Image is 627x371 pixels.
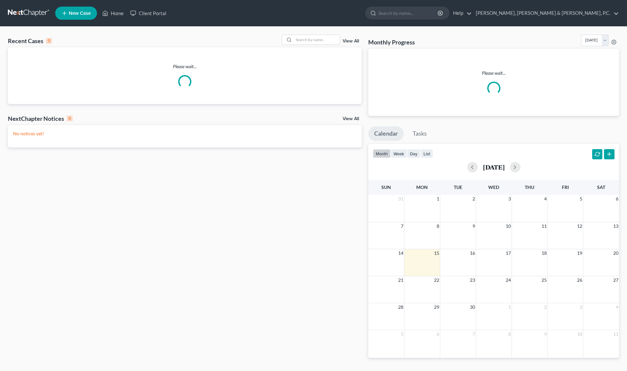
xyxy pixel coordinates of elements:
[378,7,439,19] input: Search by name...
[615,303,619,311] span: 4
[400,330,404,338] span: 5
[508,330,512,338] span: 8
[505,249,512,257] span: 17
[543,303,547,311] span: 2
[543,330,547,338] span: 9
[398,303,404,311] span: 28
[343,39,359,43] a: View All
[99,7,127,19] a: Home
[488,184,499,190] span: Wed
[343,117,359,121] a: View All
[469,249,476,257] span: 16
[69,11,91,16] span: New Case
[436,330,440,338] span: 6
[127,7,170,19] a: Client Portal
[613,276,619,284] span: 27
[8,115,73,122] div: NextChapter Notices
[576,222,583,230] span: 12
[576,276,583,284] span: 26
[508,195,512,203] span: 3
[436,222,440,230] span: 8
[67,116,73,121] div: 0
[579,195,583,203] span: 5
[543,195,547,203] span: 4
[613,330,619,338] span: 11
[436,195,440,203] span: 1
[391,149,407,158] button: week
[597,184,605,190] span: Sat
[576,330,583,338] span: 10
[398,276,404,284] span: 21
[469,303,476,311] span: 30
[579,303,583,311] span: 3
[8,63,362,70] p: Please wait...
[368,126,404,141] a: Calendar
[505,276,512,284] span: 24
[373,149,391,158] button: month
[562,184,569,190] span: Fri
[374,70,614,76] p: Please wait...
[450,7,472,19] a: Help
[398,249,404,257] span: 14
[13,130,356,137] p: No notices yet!
[368,38,415,46] h3: Monthly Progress
[472,195,476,203] span: 2
[541,222,547,230] span: 11
[472,7,619,19] a: [PERSON_NAME], [PERSON_NAME] & [PERSON_NAME], P.C.
[483,164,505,171] h2: [DATE]
[381,184,391,190] span: Sun
[433,303,440,311] span: 29
[454,184,462,190] span: Tue
[46,38,52,44] div: 0
[433,276,440,284] span: 22
[407,149,421,158] button: day
[398,195,404,203] span: 31
[433,249,440,257] span: 15
[508,303,512,311] span: 1
[407,126,433,141] a: Tasks
[472,330,476,338] span: 7
[525,184,534,190] span: Thu
[613,249,619,257] span: 20
[469,276,476,284] span: 23
[615,195,619,203] span: 6
[400,222,404,230] span: 7
[541,276,547,284] span: 25
[505,222,512,230] span: 10
[416,184,428,190] span: Mon
[421,149,433,158] button: list
[294,35,340,44] input: Search by name...
[472,222,476,230] span: 9
[613,222,619,230] span: 13
[541,249,547,257] span: 18
[576,249,583,257] span: 19
[8,37,52,45] div: Recent Cases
